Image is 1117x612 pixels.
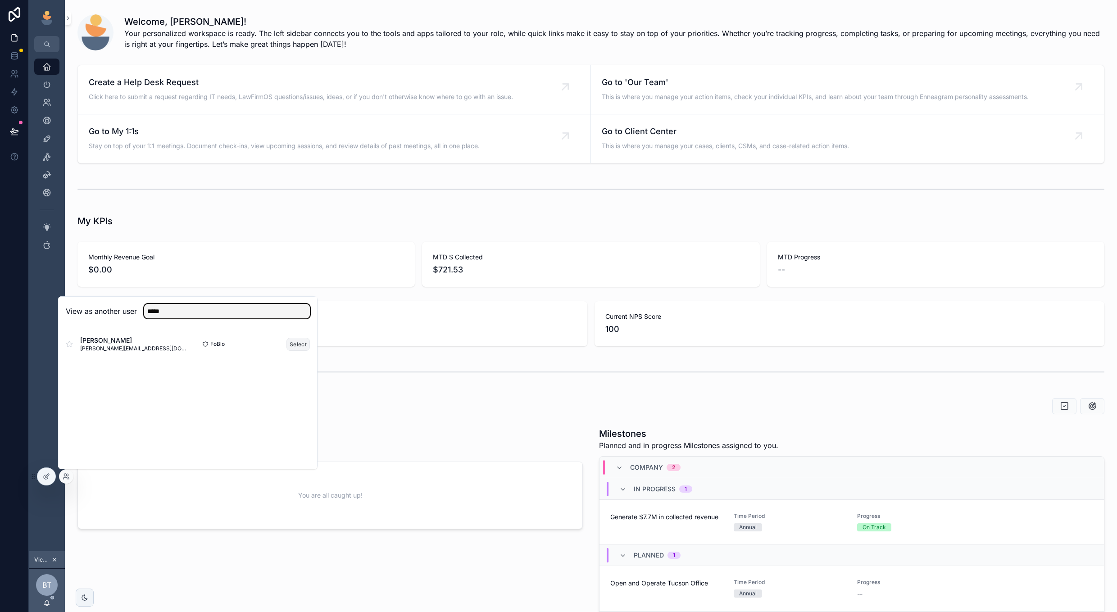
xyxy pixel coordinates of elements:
div: 2 [672,464,675,471]
span: Progress [857,579,970,586]
span: FoBlo [210,340,225,348]
span: Planned and in progress Milestones assigned to you. [599,440,778,451]
span: [PERSON_NAME] [80,336,188,345]
span: Company [630,463,663,472]
a: Create a Help Desk RequestClick here to submit a request regarding IT needs, LawFirmOS questions/... [78,65,591,114]
span: Generate $7.7M in collected revenue [610,512,723,521]
div: Annual [739,523,757,531]
span: Go to 'Our Team' [602,76,1029,89]
h1: Welcome, [PERSON_NAME]! [124,15,1104,28]
span: This is where you manage your action items, check your individual KPIs, and learn about your team... [602,92,1029,101]
span: Open and Operate Tucson Office [610,579,723,588]
span: -- [857,589,863,598]
span: Viewing as [PERSON_NAME] [34,556,50,563]
span: Time Period [734,512,846,520]
span: Consultation Conversion Rate [88,312,577,321]
a: Go to My 1:1sStay on top of your 1:1 meetings. Document check-ins, view upcoming sessions, and re... [78,114,591,163]
span: Progress [857,512,970,520]
span: Go to Client Center [602,125,849,138]
span: You are all caught up! [298,491,363,500]
span: Time Period [734,579,846,586]
span: -- [778,263,785,276]
a: Go to 'Our Team'This is where you manage your action items, check your individual KPIs, and learn... [591,65,1104,114]
span: Go to My 1:1s [89,125,480,138]
a: Open and Operate Tucson OfficeTime PeriodAnnualProgress-- [599,566,1104,612]
div: Annual [739,589,757,598]
span: BT [42,580,51,590]
span: [PERSON_NAME][EMAIL_ADDRESS][DOMAIN_NAME] [80,345,188,352]
span: Click here to submit a request regarding IT needs, LawFirmOS questions/issues, ideas, or if you d... [89,92,513,101]
div: scrollable content [29,52,65,265]
h1: My KPIs [77,215,113,227]
div: On Track [863,523,886,531]
div: 1 [685,485,687,493]
span: Monthly Revenue Goal [88,253,404,262]
span: $721.53 [433,263,749,276]
span: Planned [634,551,664,560]
span: 55% [88,323,577,335]
span: Create a Help Desk Request [89,76,513,89]
span: This is where you manage your cases, clients, CSMs, and case-related action items. [602,141,849,150]
span: MTD $ Collected [433,253,749,262]
span: In Progress [634,485,676,494]
h2: View as another user [66,306,137,317]
h1: Milestones [599,427,778,440]
span: $0.00 [88,263,404,276]
a: Generate $7.7M in collected revenueTime PeriodAnnualProgressOn Track [599,500,1104,544]
span: MTD Progress [778,253,1094,262]
span: Stay on top of your 1:1 meetings. Document check-ins, view upcoming sessions, and review details ... [89,141,480,150]
button: Select [286,338,310,351]
span: 100 [605,323,1094,335]
img: App logo [40,11,54,25]
div: 1 [673,552,675,559]
span: Your personalized workspace is ready. The left sidebar connects you to the tools and apps tailore... [124,28,1104,50]
a: Go to Client CenterThis is where you manage your cases, clients, CSMs, and case-related action it... [591,114,1104,163]
span: Current NPS Score [605,312,1094,321]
